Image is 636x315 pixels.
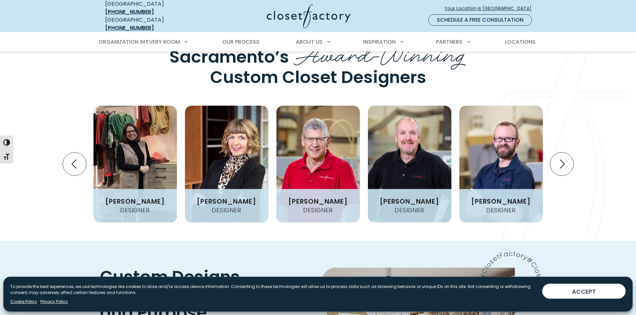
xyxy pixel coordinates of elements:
span: About Us [296,38,323,46]
span: Partners [436,38,462,46]
a: [PHONE_NUMBER] [105,8,154,16]
div: [GEOGRAPHIC_DATA] [105,16,202,32]
span: Our Process [222,38,259,46]
button: Next slide [548,150,576,178]
h3: [PERSON_NAME] [285,198,350,205]
a: [PHONE_NUMBER] [105,24,154,32]
nav: Primary Menu [94,33,543,51]
h4: Designer [118,207,152,213]
span: Locations [505,38,536,46]
h4: Designer [300,207,335,213]
img: closet factory designer Steve Krubsack [276,106,360,222]
button: Previous slide [60,150,89,178]
span: Precision [183,273,275,308]
img: closet factory employee Designer [185,106,268,222]
span: Award-Winning [293,35,467,71]
span: Inspiration [363,38,396,46]
h3: [PERSON_NAME] [468,198,533,205]
h3: [PERSON_NAME] [102,198,167,205]
img: Closet Factory Logo [267,4,351,28]
span: Custom Closet Designers [210,65,426,89]
h4: Designer [392,207,427,213]
span: Your Location is [GEOGRAPHIC_DATA] [444,5,537,12]
span: Custom Designs [100,265,240,289]
h3: [PERSON_NAME] [194,198,259,205]
h4: Designer [209,207,244,213]
a: Your Location is [GEOGRAPHIC_DATA] [444,3,537,14]
img: closet factory employee cece [93,106,177,222]
span: Organization in Every Room [98,38,180,46]
h3: [PERSON_NAME] [377,198,442,205]
a: Cookie Policy [10,299,37,305]
span: Sacramento’s [169,45,289,69]
a: Privacy Policy [40,299,68,305]
h4: Designer [483,207,518,213]
button: ACCEPT [542,284,626,299]
img: closet factory emplyee [368,106,451,222]
img: closet factory employee [459,106,543,222]
p: To provide the best experiences, we use technologies like cookies to store and/or access device i... [10,284,537,296]
a: Schedule a Free Consultation [428,14,532,26]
